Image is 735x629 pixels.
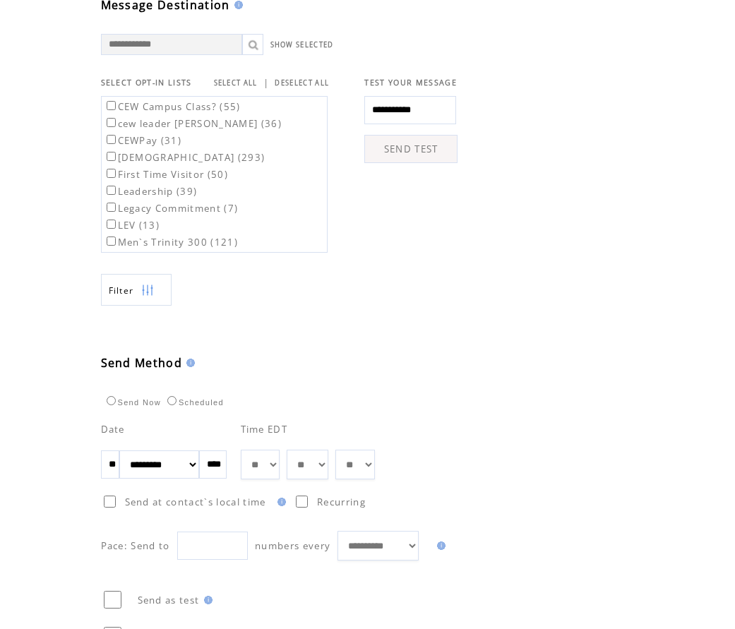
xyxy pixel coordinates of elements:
[141,275,154,306] img: filters.png
[101,78,192,88] span: SELECT OPT-IN LISTS
[107,186,116,195] input: Leadership (39)
[107,135,116,144] input: CEWPay (31)
[104,134,182,147] label: CEWPay (31)
[107,152,116,161] input: [DEMOGRAPHIC_DATA] (293)
[138,594,200,606] span: Send as test
[317,496,366,508] span: Recurring
[104,185,198,198] label: Leadership (39)
[433,541,446,550] img: help.gif
[200,596,213,604] img: help.gif
[104,219,160,232] label: LEV (13)
[107,118,116,127] input: cew leader [PERSON_NAME] (36)
[214,78,258,88] a: SELECT ALL
[107,101,116,110] input: CEW Campus Class? (55)
[107,220,116,229] input: LEV (13)
[364,135,458,163] a: SEND TEST
[125,496,266,508] span: Send at contact`s local time
[101,423,125,436] span: Date
[255,539,330,552] span: numbers every
[164,398,224,407] label: Scheduled
[107,203,116,212] input: Legacy Commitment (7)
[273,498,286,506] img: help.gif
[104,236,239,248] label: Men`s Trinity 300 (121)
[182,359,195,367] img: help.gif
[241,423,288,436] span: Time EDT
[263,76,269,89] span: |
[104,100,241,113] label: CEW Campus Class? (55)
[104,168,229,181] label: First Time Visitor (50)
[101,355,183,371] span: Send Method
[230,1,243,9] img: help.gif
[107,396,116,405] input: Send Now
[103,398,161,407] label: Send Now
[101,539,170,552] span: Pace: Send to
[104,151,265,164] label: [DEMOGRAPHIC_DATA] (293)
[167,396,177,405] input: Scheduled
[107,236,116,246] input: Men`s Trinity 300 (121)
[107,169,116,178] input: First Time Visitor (50)
[104,202,239,215] label: Legacy Commitment (7)
[275,78,329,88] a: DESELECT ALL
[101,274,172,306] a: Filter
[109,284,134,296] span: Show filters
[104,117,282,130] label: cew leader [PERSON_NAME] (36)
[270,40,334,49] a: SHOW SELECTED
[364,78,457,88] span: TEST YOUR MESSAGE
